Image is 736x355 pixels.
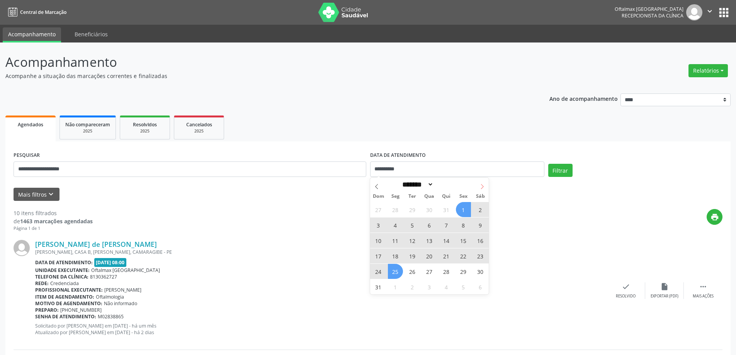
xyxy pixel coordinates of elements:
[35,267,90,273] b: Unidade executante:
[456,264,471,279] span: Agosto 29, 2025
[549,93,618,103] p: Ano de acompanhamento
[422,264,437,279] span: Agosto 27, 2025
[35,259,93,266] b: Data de atendimento:
[370,149,426,161] label: DATA DE ATENDIMENTO
[439,202,454,217] span: Julho 31, 2025
[104,287,141,293] span: [PERSON_NAME]
[388,248,403,263] span: Agosto 18, 2025
[456,233,471,248] span: Agosto 15, 2025
[439,217,454,233] span: Agosto 7, 2025
[400,180,434,189] select: Month
[622,12,683,19] span: Recepcionista da clínica
[388,233,403,248] span: Agosto 11, 2025
[18,121,43,128] span: Agendados
[615,6,683,12] div: Oftalmax [GEOGRAPHIC_DATA]
[50,280,79,287] span: Credenciada
[186,121,212,128] span: Cancelados
[651,294,678,299] div: Exportar (PDF)
[699,282,707,291] i: 
[405,279,420,294] span: Setembro 2, 2025
[65,121,110,128] span: Não compareceram
[3,27,61,42] a: Acompanhamento
[473,279,488,294] span: Setembro 6, 2025
[20,9,66,15] span: Central de Marcação
[14,240,30,256] img: img
[60,307,102,313] span: [PHONE_NUMBER]
[371,279,386,294] span: Agosto 31, 2025
[616,294,636,299] div: Resolvido
[686,4,702,20] img: img
[405,248,420,263] span: Agosto 19, 2025
[439,233,454,248] span: Agosto 14, 2025
[422,233,437,248] span: Agosto 13, 2025
[422,279,437,294] span: Setembro 3, 2025
[69,27,113,41] a: Beneficiários
[456,248,471,263] span: Agosto 22, 2025
[472,194,489,199] span: Sáb
[180,128,218,134] div: 2025
[126,128,164,134] div: 2025
[456,217,471,233] span: Agosto 8, 2025
[14,149,40,161] label: PESQUISAR
[705,7,714,15] i: 
[90,273,117,280] span: 8130362727
[14,209,93,217] div: 10 itens filtrados
[387,194,404,199] span: Seg
[35,240,157,248] a: [PERSON_NAME] de [PERSON_NAME]
[433,180,459,189] input: Year
[35,313,96,320] b: Senha de atendimento:
[473,202,488,217] span: Agosto 2, 2025
[371,233,386,248] span: Agosto 10, 2025
[421,194,438,199] span: Qua
[91,267,160,273] span: Oftalmax [GEOGRAPHIC_DATA]
[711,213,719,221] i: print
[14,225,93,232] div: Página 1 de 1
[456,279,471,294] span: Setembro 5, 2025
[47,190,55,199] i: keyboard_arrow_down
[693,294,714,299] div: Mais ações
[388,279,403,294] span: Setembro 1, 2025
[622,282,630,291] i: check
[35,307,59,313] b: Preparo:
[133,121,157,128] span: Resolvidos
[98,313,124,320] span: M02838865
[20,217,93,225] strong: 1463 marcações agendadas
[422,248,437,263] span: Agosto 20, 2025
[688,64,728,77] button: Relatórios
[35,287,103,293] b: Profissional executante:
[422,217,437,233] span: Agosto 6, 2025
[35,249,607,255] div: [PERSON_NAME], CASA B, [PERSON_NAME], CAMARAGIBE - PE
[660,282,669,291] i: insert_drive_file
[439,279,454,294] span: Setembro 4, 2025
[473,217,488,233] span: Agosto 9, 2025
[405,264,420,279] span: Agosto 26, 2025
[94,258,127,267] span: [DATE] 08:00
[439,248,454,263] span: Agosto 21, 2025
[35,294,94,300] b: Item de agendamento:
[717,6,731,19] button: apps
[104,300,137,307] span: Não informado
[473,233,488,248] span: Agosto 16, 2025
[438,194,455,199] span: Qui
[473,248,488,263] span: Agosto 23, 2025
[707,209,722,225] button: print
[35,280,49,287] b: Rede:
[548,164,573,177] button: Filtrar
[5,53,513,72] p: Acompanhamento
[439,264,454,279] span: Agosto 28, 2025
[371,264,386,279] span: Agosto 24, 2025
[371,217,386,233] span: Agosto 3, 2025
[456,202,471,217] span: Agosto 1, 2025
[35,323,607,336] p: Solicitado por [PERSON_NAME] em [DATE] - há um mês Atualizado por [PERSON_NAME] em [DATE] - há 2 ...
[96,294,124,300] span: Oftalmologia
[388,264,403,279] span: Agosto 25, 2025
[422,202,437,217] span: Julho 30, 2025
[388,202,403,217] span: Julho 28, 2025
[404,194,421,199] span: Ter
[14,188,59,201] button: Mais filtroskeyboard_arrow_down
[35,300,102,307] b: Motivo de agendamento:
[473,264,488,279] span: Agosto 30, 2025
[702,4,717,20] button: 
[405,233,420,248] span: Agosto 12, 2025
[405,202,420,217] span: Julho 29, 2025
